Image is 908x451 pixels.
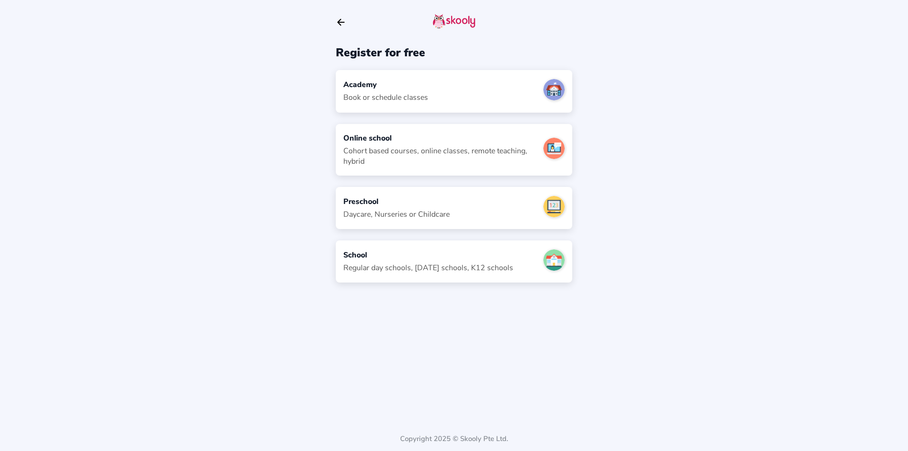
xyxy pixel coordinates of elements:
button: arrow back outline [336,17,346,27]
div: Online school [343,133,536,143]
div: Daycare, Nurseries or Childcare [343,209,450,220]
div: Preschool [343,196,450,207]
div: Academy [343,80,428,90]
div: Regular day schools, [DATE] schools, K12 schools [343,263,513,273]
div: School [343,250,513,260]
img: skooly-logo.png [433,14,475,29]
div: Book or schedule classes [343,92,428,103]
div: Register for free [336,45,572,60]
div: Cohort based courses, online classes, remote teaching, hybrid [343,146,536,167]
